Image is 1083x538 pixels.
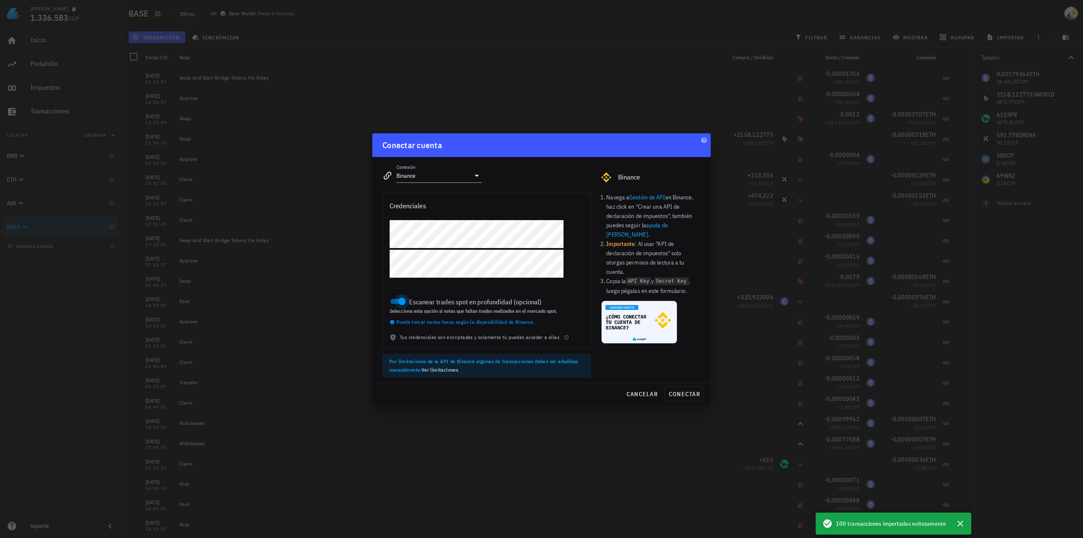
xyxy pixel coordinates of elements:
[626,390,658,398] span: cancelar
[606,193,701,239] li: Navega a en Binance, haz click en "Crear una API de declaración de impuestos", también puedes seg...
[626,277,651,285] code: API Key
[618,173,701,181] div: Binance
[606,239,701,276] li: : Al usar "API de declaración de impuestos" solo otorgas permisos de lectura a tu cuenta.
[390,318,563,326] div: Puede tomar varias horas según la disponibilidad de Binance.
[390,309,563,314] div: Selecciona esta opción si notas que faltan trades realizados en el mercado spot.
[421,367,458,373] a: Ver limitaciones
[606,240,635,248] b: Importante
[383,333,591,348] div: Tus credenciales son encriptadas y solamente tú puedes acceder a ellas.
[389,357,584,374] div: Por limitaciones de la API de Binance algunas de transacciones deben ser añadidas manualmente.
[665,386,704,402] button: conectar
[654,277,689,285] code: Secret Key
[396,164,415,170] label: Conexión
[382,138,442,152] div: Conectar cuenta
[606,276,701,295] li: Copia la y , luego pégalas en este formulario.
[623,386,661,402] button: cancelar
[390,200,426,212] div: Credenciales
[668,390,700,398] span: conectar
[836,519,946,528] span: 100 transacciones importadas exitosamente
[629,193,665,201] a: Gestión de API
[409,298,563,306] label: Escanear trades spot en profundidad (opcional)
[606,221,668,238] a: ayuda de [PERSON_NAME]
